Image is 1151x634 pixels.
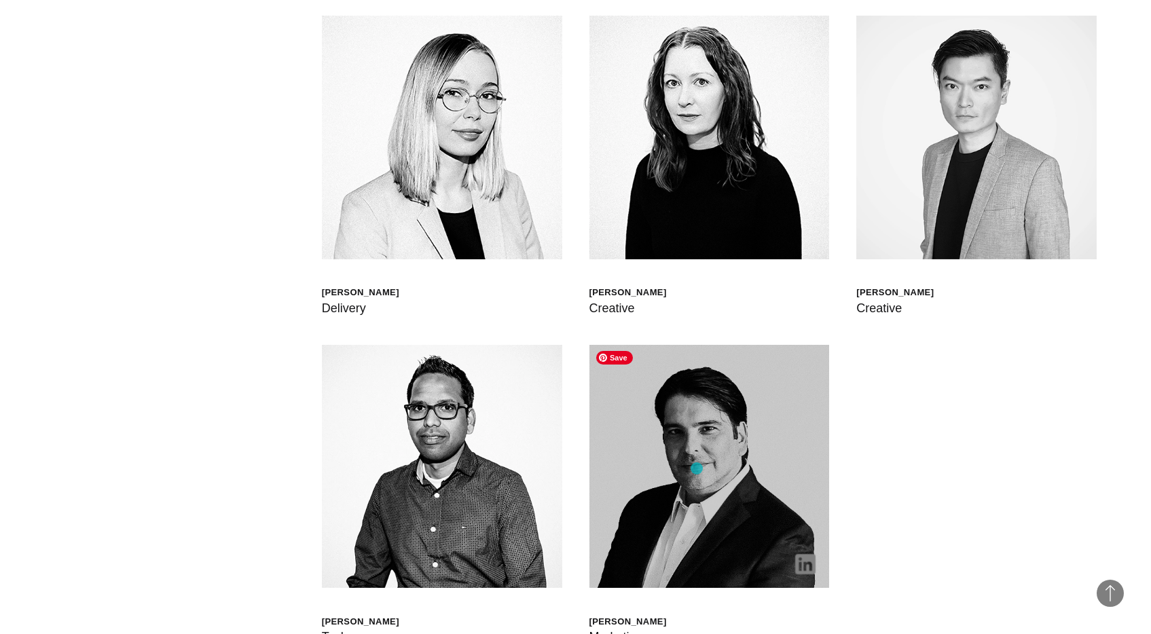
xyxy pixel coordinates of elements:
[795,554,816,574] img: linkedin-born.png
[1097,580,1124,607] button: Back to Top
[596,351,633,365] span: Save
[589,16,830,259] img: Jen Higgins
[589,345,830,589] img: Mauricio Sauma
[856,299,934,318] div: Creative
[589,299,667,318] div: Creative
[856,16,1097,259] img: Daniel Ng
[322,299,399,318] div: Delivery
[589,616,667,627] div: [PERSON_NAME]
[589,286,667,298] div: [PERSON_NAME]
[322,616,399,627] div: [PERSON_NAME]
[856,286,934,298] div: [PERSON_NAME]
[322,16,562,259] img: Walt Drkula
[322,345,562,589] img: Santhana Krishnan
[322,286,399,298] div: [PERSON_NAME]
